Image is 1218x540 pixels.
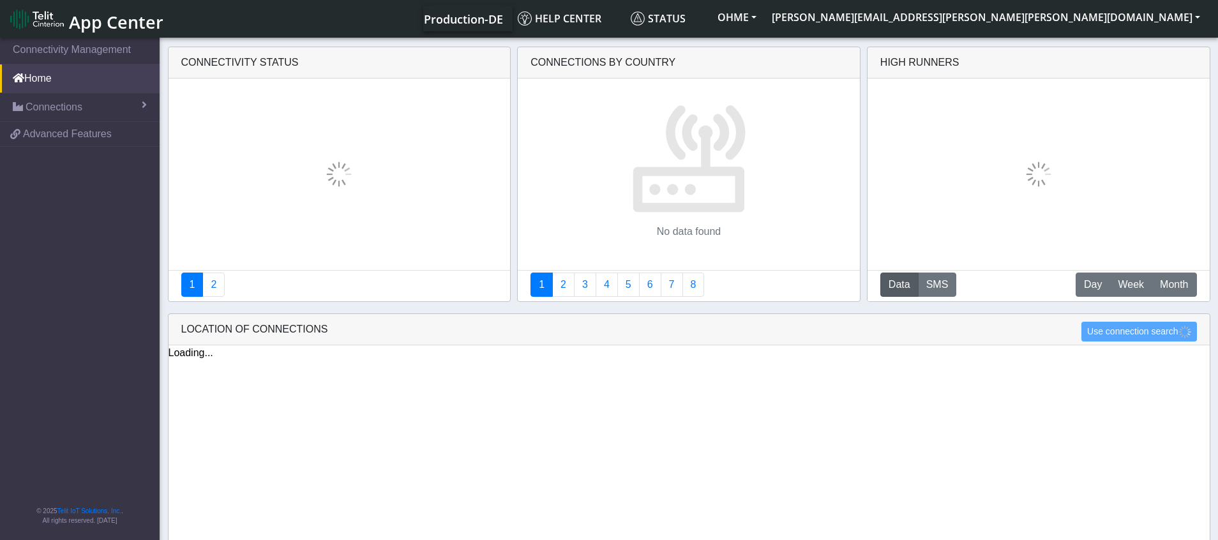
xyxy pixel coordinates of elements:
span: App Center [69,10,163,34]
a: Zero Session [661,273,683,297]
a: Connections By Carrier [596,273,618,297]
button: Month [1152,273,1196,297]
nav: Summary paging [181,273,498,297]
a: Connections By Country [530,273,553,297]
div: High Runners [880,55,959,70]
a: Telit IoT Solutions, Inc. [57,507,121,514]
button: Day [1076,273,1110,297]
button: SMS [918,273,957,297]
a: Help center [513,6,626,31]
span: Connections [26,100,82,115]
p: No data found [657,224,721,239]
a: Not Connected for 30 days [682,273,705,297]
div: Connections By Country [518,47,860,79]
img: status.svg [631,11,645,26]
img: loading [1178,326,1191,338]
button: Use connection search [1081,322,1196,341]
button: OHME [710,6,764,29]
img: loading.gif [326,161,352,187]
a: Your current platform instance [423,6,502,31]
a: Usage per Country [574,273,596,297]
img: loading.gif [1026,161,1051,187]
a: Usage by Carrier [617,273,640,297]
span: Week [1118,277,1144,292]
a: App Center [10,5,162,33]
span: Advanced Features [23,126,112,142]
span: Day [1084,277,1102,292]
a: 14 Days Trend [639,273,661,297]
button: Week [1109,273,1152,297]
nav: Summary paging [530,273,847,297]
div: Loading... [169,345,1210,361]
button: Data [880,273,919,297]
div: Connectivity status [169,47,511,79]
a: Carrier [552,273,575,297]
button: [PERSON_NAME][EMAIL_ADDRESS][PERSON_NAME][PERSON_NAME][DOMAIN_NAME] [764,6,1208,29]
span: Help center [518,11,601,26]
img: devices.svg [631,99,746,213]
span: Month [1160,277,1188,292]
span: Production-DE [424,11,503,27]
div: LOCATION OF CONNECTIONS [169,314,1210,345]
a: Deployment status [202,273,225,297]
img: logo-telit-cinterion-gw-new.png [10,9,64,29]
a: Status [626,6,710,31]
a: Connectivity status [181,273,204,297]
span: Status [631,11,686,26]
img: knowledge.svg [518,11,532,26]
